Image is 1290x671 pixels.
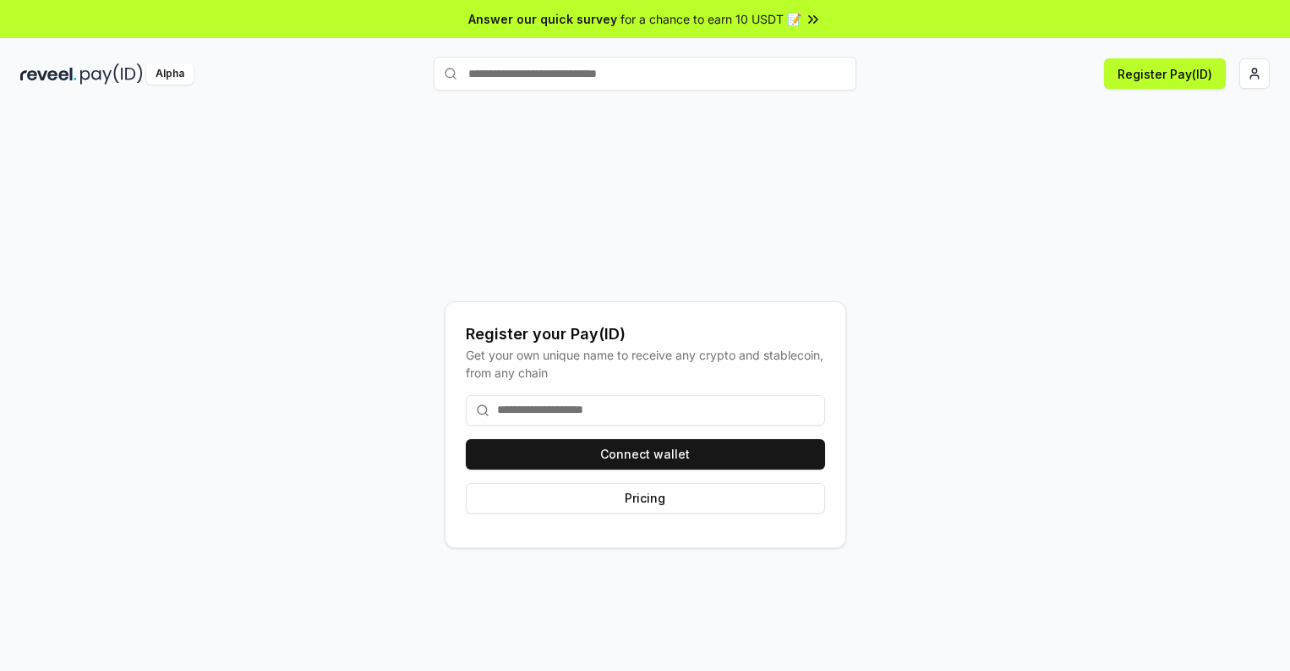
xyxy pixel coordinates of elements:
img: pay_id [80,63,143,85]
div: Alpha [146,63,194,85]
button: Pricing [466,483,825,514]
span: for a chance to earn 10 USDT 📝 [620,10,801,28]
button: Register Pay(ID) [1104,58,1226,89]
div: Register your Pay(ID) [466,322,825,346]
button: Connect wallet [466,439,825,470]
img: reveel_dark [20,63,77,85]
div: Get your own unique name to receive any crypto and stablecoin, from any chain [466,346,825,382]
span: Answer our quick survey [468,10,617,28]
